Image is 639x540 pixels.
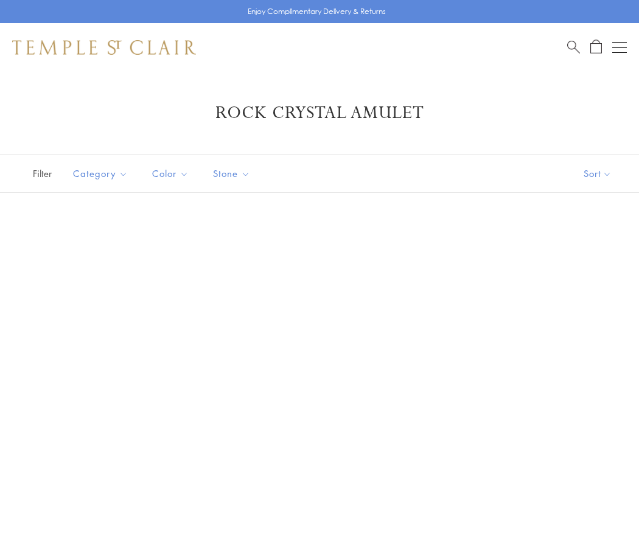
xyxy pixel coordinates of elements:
[67,166,137,181] span: Category
[64,160,137,187] button: Category
[556,155,639,192] button: Show sort by
[567,40,580,55] a: Search
[30,102,609,124] h1: Rock Crystal Amulet
[143,160,198,187] button: Color
[207,166,259,181] span: Stone
[146,166,198,181] span: Color
[612,40,627,55] button: Open navigation
[248,5,386,18] p: Enjoy Complimentary Delivery & Returns
[12,40,196,55] img: Temple St. Clair
[590,40,602,55] a: Open Shopping Bag
[204,160,259,187] button: Stone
